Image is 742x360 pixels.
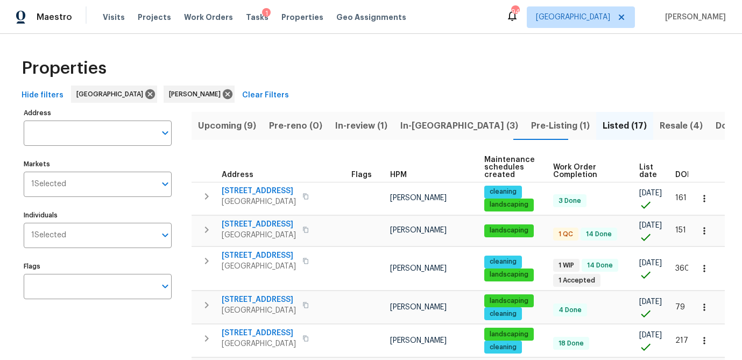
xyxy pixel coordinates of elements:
[400,118,518,133] span: In-[GEOGRAPHIC_DATA] (3)
[390,337,447,344] span: [PERSON_NAME]
[485,187,521,196] span: cleaning
[24,263,172,270] label: Flags
[583,261,617,270] span: 14 Done
[639,164,657,179] span: List date
[554,339,588,348] span: 18 Done
[269,118,322,133] span: Pre-reno (0)
[158,125,173,140] button: Open
[222,250,296,261] span: [STREET_ADDRESS]
[22,63,107,74] span: Properties
[511,6,519,17] div: 94
[485,270,533,279] span: landscaping
[639,331,662,339] span: [DATE]
[675,171,694,179] span: DOM
[262,8,271,19] div: 1
[169,89,225,100] span: [PERSON_NAME]
[390,265,447,272] span: [PERSON_NAME]
[22,89,63,102] span: Hide filters
[660,118,703,133] span: Resale (4)
[238,86,293,105] button: Clear Filters
[222,230,296,241] span: [GEOGRAPHIC_DATA]
[485,330,533,339] span: landscaping
[222,196,296,207] span: [GEOGRAPHIC_DATA]
[222,294,296,305] span: [STREET_ADDRESS]
[76,89,147,100] span: [GEOGRAPHIC_DATA]
[281,12,323,23] span: Properties
[222,186,296,196] span: [STREET_ADDRESS]
[351,171,372,179] span: Flags
[639,189,662,197] span: [DATE]
[103,12,125,23] span: Visits
[71,86,157,103] div: [GEOGRAPHIC_DATA]
[485,200,533,209] span: landscaping
[222,261,296,272] span: [GEOGRAPHIC_DATA]
[24,161,172,167] label: Markets
[184,12,233,23] span: Work Orders
[222,328,296,338] span: [STREET_ADDRESS]
[639,222,662,229] span: [DATE]
[531,118,590,133] span: Pre-Listing (1)
[661,12,726,23] span: [PERSON_NAME]
[485,297,533,306] span: landscaping
[246,13,268,21] span: Tasks
[138,12,171,23] span: Projects
[31,180,66,189] span: 1 Selected
[554,261,578,270] span: 1 WIP
[158,228,173,243] button: Open
[158,177,173,192] button: Open
[17,86,68,105] button: Hide filters
[335,118,387,133] span: In-review (1)
[24,110,172,116] label: Address
[164,86,235,103] div: [PERSON_NAME]
[554,306,586,315] span: 4 Done
[554,230,577,239] span: 1 QC
[536,12,610,23] span: [GEOGRAPHIC_DATA]
[553,164,621,179] span: Work Order Completion
[485,257,521,266] span: cleaning
[485,309,521,319] span: cleaning
[242,89,289,102] span: Clear Filters
[675,265,690,272] span: 360
[390,303,447,311] span: [PERSON_NAME]
[639,259,662,267] span: [DATE]
[675,227,686,234] span: 151
[582,230,616,239] span: 14 Done
[24,212,172,218] label: Individuals
[222,305,296,316] span: [GEOGRAPHIC_DATA]
[675,194,687,202] span: 161
[675,337,688,344] span: 217
[390,194,447,202] span: [PERSON_NAME]
[639,298,662,306] span: [DATE]
[675,303,685,311] span: 79
[37,12,72,23] span: Maestro
[484,156,535,179] span: Maintenance schedules created
[390,227,447,234] span: [PERSON_NAME]
[158,279,173,294] button: Open
[390,171,407,179] span: HPM
[222,171,253,179] span: Address
[336,12,406,23] span: Geo Assignments
[31,231,66,240] span: 1 Selected
[603,118,647,133] span: Listed (17)
[198,118,256,133] span: Upcoming (9)
[554,276,599,285] span: 1 Accepted
[485,343,521,352] span: cleaning
[222,338,296,349] span: [GEOGRAPHIC_DATA]
[554,196,585,206] span: 3 Done
[485,226,533,235] span: landscaping
[222,219,296,230] span: [STREET_ADDRESS]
